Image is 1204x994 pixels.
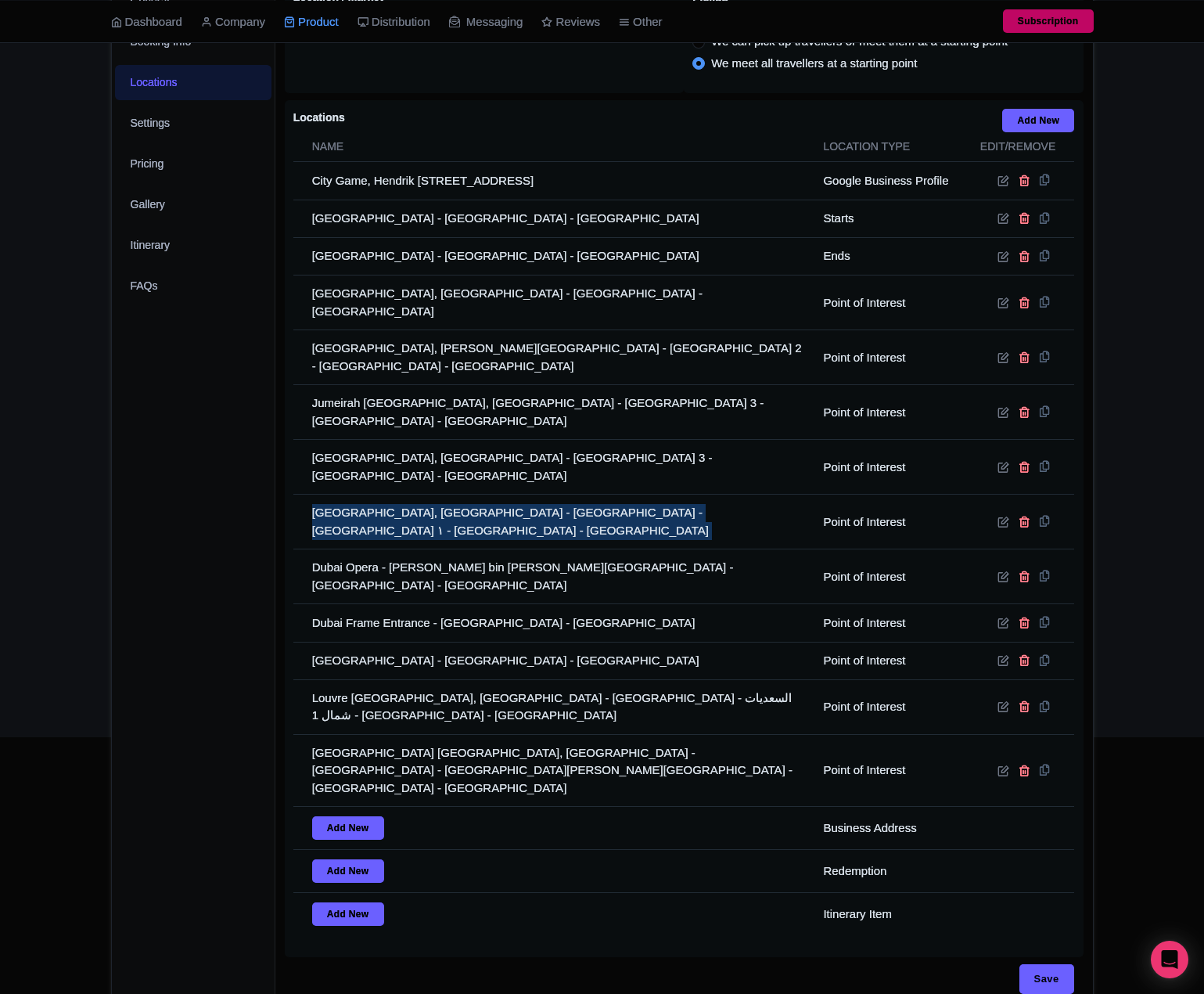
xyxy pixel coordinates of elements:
a: Add New [312,859,384,883]
td: Point of Interest [814,495,965,549]
td: [GEOGRAPHIC_DATA], [PERSON_NAME][GEOGRAPHIC_DATA] - [GEOGRAPHIC_DATA] 2 - [GEOGRAPHIC_DATA] - [GE... [293,330,814,385]
td: Point of Interest [814,276,965,330]
td: Point of Interest [814,549,965,604]
td: Starts [814,200,965,237]
th: Edit/Remove [965,132,1074,162]
td: Point of Interest [814,642,965,679]
th: Name [293,132,814,162]
td: Point of Interest [814,385,965,440]
td: Point of Interest [814,330,965,385]
a: Add New [312,902,384,926]
td: Dubai Opera - [PERSON_NAME] bin [PERSON_NAME][GEOGRAPHIC_DATA] - [GEOGRAPHIC_DATA] - [GEOGRAPHIC_... [293,549,814,604]
td: Point of Interest [814,679,965,734]
a: Pricing [115,146,271,182]
label: Locations [293,110,345,126]
th: Location type [814,132,965,162]
a: FAQs [115,268,271,304]
a: Add New [312,816,384,840]
label: We meet all travellers at a starting point [711,55,917,73]
div: Open Intercom Messenger [1151,941,1188,978]
td: Point of Interest [814,604,965,642]
td: [GEOGRAPHIC_DATA] - [GEOGRAPHIC_DATA] - [GEOGRAPHIC_DATA] [293,642,814,679]
td: [GEOGRAPHIC_DATA] - [GEOGRAPHIC_DATA] - [GEOGRAPHIC_DATA] [293,237,814,275]
td: City Game, Hendrik [STREET_ADDRESS] [293,162,814,200]
td: Business Address [814,807,965,850]
a: Itinerary [115,228,271,263]
td: [GEOGRAPHIC_DATA], [GEOGRAPHIC_DATA] - [GEOGRAPHIC_DATA] - [GEOGRAPHIC_DATA] ١ - [GEOGRAPHIC_DATA... [293,495,814,549]
td: [GEOGRAPHIC_DATA], [GEOGRAPHIC_DATA] - [GEOGRAPHIC_DATA] - [GEOGRAPHIC_DATA] [293,276,814,330]
a: Settings [115,106,271,141]
td: Point of Interest [814,734,965,807]
td: Itinerary Item [814,893,965,936]
td: [GEOGRAPHIC_DATA], [GEOGRAPHIC_DATA] - [GEOGRAPHIC_DATA] 3 - [GEOGRAPHIC_DATA] - [GEOGRAPHIC_DATA] [293,440,814,495]
input: Save [1019,964,1074,994]
a: Locations [115,65,271,100]
a: Gallery [115,187,271,222]
td: Dubai Frame Entrance - [GEOGRAPHIC_DATA] - [GEOGRAPHIC_DATA] [293,604,814,642]
td: Louvre [GEOGRAPHIC_DATA], [GEOGRAPHIC_DATA] - [GEOGRAPHIC_DATA] - السعديات شمال 1 - [GEOGRAPHIC_D... [293,679,814,734]
a: Add New [1002,109,1074,132]
td: Point of Interest [814,440,965,495]
td: Jumeirah [GEOGRAPHIC_DATA], [GEOGRAPHIC_DATA] - [GEOGRAPHIC_DATA] 3 - [GEOGRAPHIC_DATA] - [GEOGRA... [293,385,814,440]
a: Subscription [1003,9,1094,33]
td: [GEOGRAPHIC_DATA] - [GEOGRAPHIC_DATA] - [GEOGRAPHIC_DATA] [293,200,814,237]
td: [GEOGRAPHIC_DATA] [GEOGRAPHIC_DATA], [GEOGRAPHIC_DATA] - [GEOGRAPHIC_DATA] - [GEOGRAPHIC_DATA][PE... [293,734,814,807]
td: Ends [814,237,965,275]
td: Redemption [814,850,965,893]
td: Google Business Profile [814,162,965,200]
